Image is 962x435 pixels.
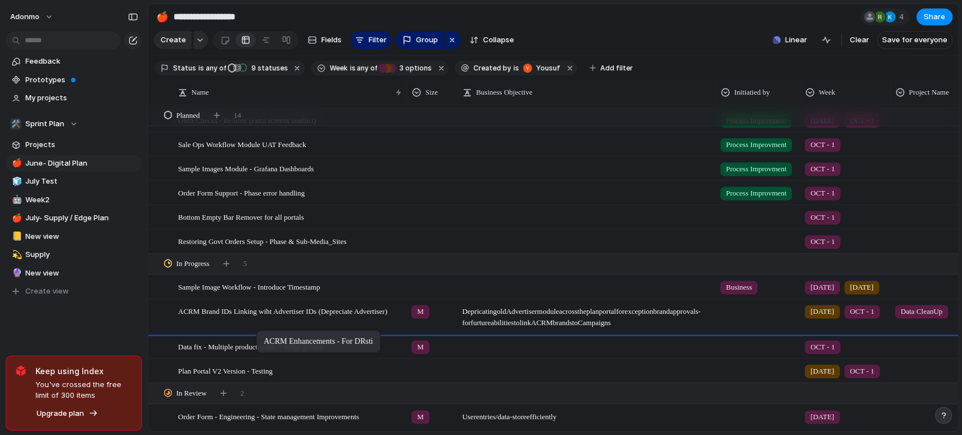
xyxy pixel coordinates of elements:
[810,282,834,293] span: [DATE]
[6,53,142,70] a: Feedback
[417,341,424,353] span: M
[458,300,715,329] span: Depricating old Advertiser module across the plan portal for exception brand approvals - for furt...
[154,31,192,49] button: Create
[396,31,444,49] button: Group
[36,379,132,401] span: You've crossed the free limit of 300 items
[810,306,834,317] span: [DATE]
[882,34,947,46] span: Save for everyone
[10,231,21,242] button: 📒
[810,411,834,423] span: [DATE]
[916,8,952,25] button: Share
[416,34,438,46] span: Group
[330,63,348,73] span: Week
[241,388,245,399] span: 2
[850,282,874,293] span: [DATE]
[351,31,391,49] button: Filter
[6,136,142,153] a: Projects
[6,116,142,132] button: 🛠️Sprint Plan
[5,8,59,26] button: Adonmo
[6,155,142,172] div: 🍎June- Digital Plan
[178,304,387,317] span: ACRM Brand IDs Linking wiht Advertiser IDs (Depreciate Advertiser)
[511,62,521,74] button: is
[520,62,562,74] button: Yousuf
[12,267,20,279] div: 🔮
[348,62,380,74] button: isany of
[810,163,835,175] span: OCT - 1
[10,118,21,130] div: 🛠️
[6,228,142,245] a: 📒New view
[458,405,715,423] span: User entries/data - store efficiently
[6,192,142,208] a: 🤖Week2
[192,87,209,98] span: Name
[6,283,142,300] button: Create view
[25,212,138,224] span: July- Supply / Edge Plan
[850,34,869,46] span: Clear
[901,306,942,317] span: Data CleanUp
[25,74,138,86] span: Prototypes
[178,113,316,126] span: OMS Checks - ReStore (extra screens conflict)
[264,337,373,346] div: ACRM Enhancements - for dRsti
[726,188,786,199] span: Process Improvment
[810,115,834,126] span: [DATE]
[161,34,186,46] span: Create
[924,11,945,23] span: Share
[810,212,835,223] span: OCT - 1
[153,8,171,26] button: 🍎
[178,186,305,199] span: Order Form Support - Phase error handling
[850,366,874,377] span: OCT - 1
[248,64,258,72] span: 9
[6,246,142,263] a: 💫Supply
[25,194,138,206] span: Week2
[726,282,752,293] span: Business
[196,62,228,74] button: isany of
[734,87,770,98] span: Initiatied by
[810,341,835,353] span: OCT - 1
[378,62,434,74] button: 3 options
[33,406,101,421] button: Upgrade plan
[768,32,812,48] button: Linear
[473,63,511,73] span: Created by
[845,31,874,49] button: Clear
[173,63,196,73] span: Status
[10,212,21,224] button: 🍎
[6,72,142,88] a: Prototypes
[25,139,138,150] span: Projects
[483,34,514,46] span: Collapse
[10,249,21,260] button: 💫
[25,56,138,67] span: Feedback
[476,87,533,98] span: Business Objective
[819,87,835,98] span: Week
[369,34,387,46] span: Filter
[198,63,204,73] span: is
[25,268,138,279] span: New view
[176,110,200,121] span: Planned
[10,11,39,23] span: Adonmo
[178,364,273,377] span: Plan Portal V2 Version - Testing
[417,411,424,423] span: M
[234,110,241,121] span: 14
[810,188,835,199] span: OCT - 1
[6,173,142,190] a: 🧊July Test
[6,265,142,282] a: 🔮New view
[10,158,21,169] button: 🍎
[25,176,138,187] span: July Test
[178,137,306,150] span: Sale Ops Workflow Module UAT Feedback
[356,63,378,73] span: any of
[12,212,20,225] div: 🍎
[10,176,21,187] button: 🧊
[877,31,952,49] button: Save for everyone
[321,34,342,46] span: Fields
[176,258,210,269] span: In Progress
[10,268,21,279] button: 🔮
[248,63,288,73] span: statuses
[850,115,874,126] span: OCT - 1
[12,248,20,261] div: 💫
[178,234,347,247] span: Restoring Govt Orders Setup - Phase & Sub-Media_Sites
[600,63,633,73] span: Add filter
[726,115,786,126] span: Process Improvment
[465,31,518,49] button: Collapse
[6,90,142,106] a: My projects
